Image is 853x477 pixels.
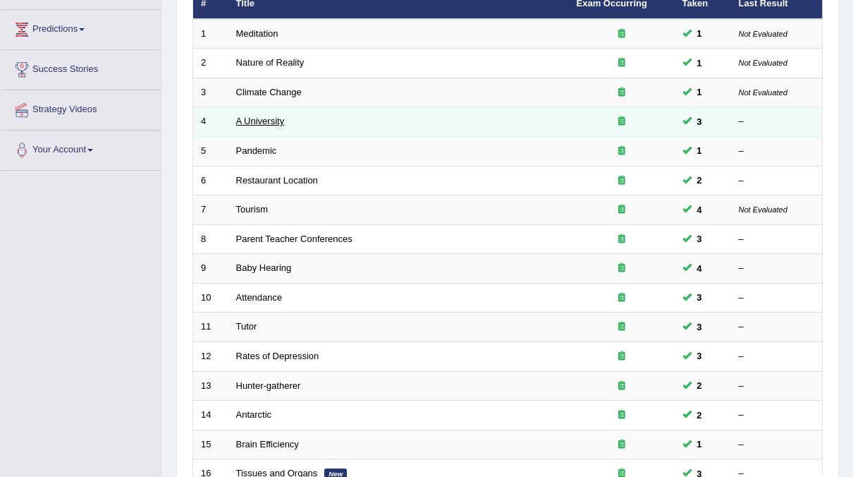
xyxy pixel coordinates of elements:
[577,380,667,393] div: Exam occurring question
[739,262,815,275] div: –
[236,380,301,391] a: Hunter-gatherer
[577,233,667,246] div: Exam occurring question
[193,371,228,401] td: 13
[739,380,815,393] div: –
[692,26,708,41] span: You can still take this question
[739,233,815,246] div: –
[692,173,708,188] span: You can still take this question
[692,231,708,246] span: You can still take this question
[692,408,708,423] span: You can still take this question
[739,59,787,67] small: Not Evaluated
[1,90,161,126] a: Strategy Videos
[193,78,228,107] td: 3
[193,107,228,137] td: 4
[692,349,708,363] span: You can still take this question
[193,137,228,167] td: 5
[739,205,787,214] small: Not Evaluated
[739,115,815,128] div: –
[193,342,228,371] td: 12
[692,320,708,334] span: You can still take this question
[692,143,708,158] span: You can still take this question
[236,145,277,156] a: Pandemic
[692,437,708,452] span: You can still take this question
[193,49,228,78] td: 2
[692,203,708,217] span: You can still take this question
[739,88,787,97] small: Not Evaluated
[577,203,667,217] div: Exam occurring question
[193,313,228,342] td: 11
[739,350,815,363] div: –
[692,261,708,276] span: You can still take this question
[739,320,815,334] div: –
[739,174,815,188] div: –
[577,86,667,99] div: Exam occurring question
[236,57,305,68] a: Nature of Reality
[236,409,272,420] a: Antarctic
[236,28,278,39] a: Meditation
[692,290,708,305] span: You can still take this question
[692,378,708,393] span: You can still take this question
[577,262,667,275] div: Exam occurring question
[236,204,269,215] a: Tourism
[236,87,302,97] a: Climate Change
[1,131,161,166] a: Your Account
[193,195,228,225] td: 7
[739,145,815,158] div: –
[692,114,708,129] span: You can still take this question
[236,292,283,303] a: Attendance
[692,56,708,71] span: You can still take this question
[193,224,228,254] td: 8
[577,409,667,422] div: Exam occurring question
[577,438,667,452] div: Exam occurring question
[577,28,667,41] div: Exam occurring question
[193,166,228,195] td: 6
[193,254,228,284] td: 9
[577,350,667,363] div: Exam occurring question
[236,175,318,186] a: Restaurant Location
[577,320,667,334] div: Exam occurring question
[193,283,228,313] td: 10
[236,439,299,449] a: Brain Efficiency
[193,401,228,430] td: 14
[739,438,815,452] div: –
[236,351,319,361] a: Rates of Depression
[577,115,667,128] div: Exam occurring question
[577,174,667,188] div: Exam occurring question
[739,291,815,305] div: –
[236,321,257,332] a: Tutor
[193,430,228,459] td: 15
[577,145,667,158] div: Exam occurring question
[1,10,161,45] a: Predictions
[577,56,667,70] div: Exam occurring question
[577,291,667,305] div: Exam occurring question
[1,50,161,85] a: Success Stories
[739,409,815,422] div: –
[739,30,787,38] small: Not Evaluated
[236,234,352,244] a: Parent Teacher Conferences
[236,116,285,126] a: A University
[692,85,708,99] span: You can still take this question
[236,262,292,273] a: Baby Hearing
[193,19,228,49] td: 1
